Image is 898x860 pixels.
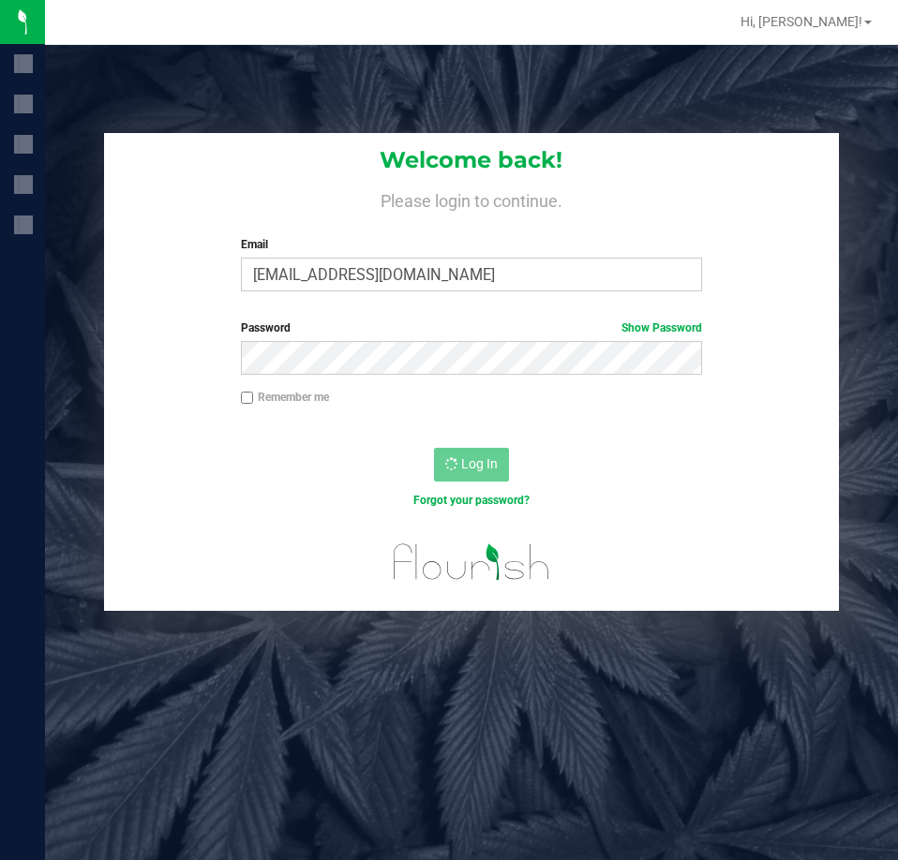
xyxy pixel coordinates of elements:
[621,321,702,334] a: Show Password
[380,528,563,596] img: flourish_logo.svg
[104,187,838,210] h4: Please login to continue.
[241,389,329,406] label: Remember me
[413,494,530,507] a: Forgot your password?
[741,14,862,29] span: Hi, [PERSON_NAME]!
[241,236,702,253] label: Email
[241,392,254,405] input: Remember me
[241,321,291,334] span: Password
[104,148,838,172] h1: Welcome back!
[461,456,498,471] span: Log In
[434,448,509,482] button: Log In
